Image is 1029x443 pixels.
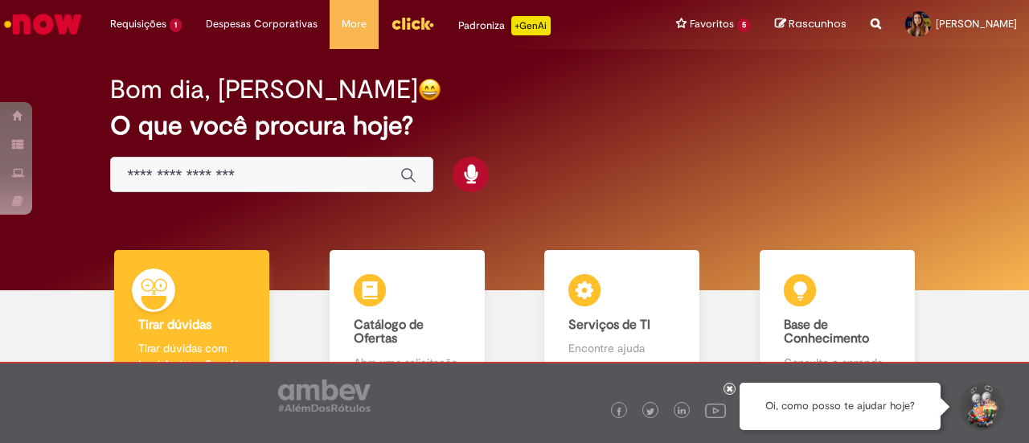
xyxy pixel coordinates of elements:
h2: O que você procura hoje? [110,112,918,140]
p: Encontre ajuda [568,340,675,356]
span: Despesas Corporativas [206,16,318,32]
b: Serviços de TI [568,317,650,333]
img: ServiceNow [2,8,84,40]
a: Serviços de TI Encontre ajuda [514,250,730,389]
img: click_logo_yellow_360x200.png [391,11,434,35]
b: Base de Conhecimento [784,317,869,347]
span: 5 [737,18,751,32]
a: Rascunhos [775,17,847,32]
div: Oi, como posso te ajudar hoje? [740,383,941,430]
b: Tirar dúvidas [138,317,211,333]
p: Consulte e aprenda [784,355,891,371]
p: Tirar dúvidas com Lupi Assist e Gen Ai [138,340,245,372]
div: Padroniza [458,16,551,35]
button: Iniciar Conversa de Suporte [957,383,1005,431]
a: Catálogo de Ofertas Abra uma solicitação [300,250,515,389]
h2: Bom dia, [PERSON_NAME] [110,76,418,104]
img: logo_footer_facebook.png [615,408,623,416]
span: More [342,16,367,32]
span: Requisições [110,16,166,32]
img: logo_footer_ambev_rotulo_gray.png [278,379,371,412]
span: Rascunhos [789,16,847,31]
img: logo_footer_twitter.png [646,408,654,416]
p: +GenAi [511,16,551,35]
b: Catálogo de Ofertas [354,317,424,347]
img: happy-face.png [418,78,441,101]
a: Base de Conhecimento Consulte e aprenda [730,250,945,389]
p: Abra uma solicitação [354,355,461,371]
a: Tirar dúvidas Tirar dúvidas com Lupi Assist e Gen Ai [84,250,300,389]
span: Favoritos [690,16,734,32]
span: 1 [170,18,182,32]
img: logo_footer_youtube.png [705,400,726,420]
img: logo_footer_linkedin.png [678,407,686,416]
span: [PERSON_NAME] [936,17,1017,31]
